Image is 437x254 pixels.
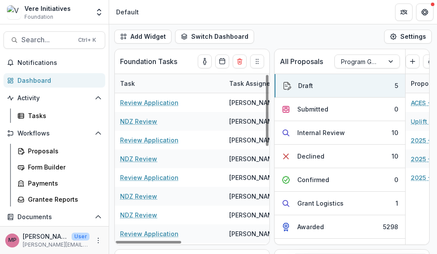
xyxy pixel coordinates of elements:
[113,6,142,18] nav: breadcrumb
[115,74,224,93] div: Task
[120,173,179,182] a: Review Application
[76,35,98,45] div: Ctrl + K
[14,160,105,174] a: Form Builder
[3,56,105,70] button: Notifications
[28,146,98,156] div: Proposals
[392,152,398,161] div: 10
[394,105,398,114] div: 0
[229,135,279,145] div: [PERSON_NAME]
[396,199,398,208] div: 1
[28,111,98,120] div: Tasks
[229,229,279,238] div: [PERSON_NAME]
[416,3,434,21] button: Get Help
[406,54,420,68] button: Create Proposal
[394,175,398,184] div: 0
[120,210,157,220] a: NDZ Review
[23,241,89,249] p: [PERSON_NAME][EMAIL_ADDRESS][DOMAIN_NAME]
[93,3,105,21] button: Open entity switcher
[17,59,102,67] span: Notifications
[14,108,105,123] a: Tasks
[395,3,413,21] button: Partners
[383,222,398,231] div: 5298
[114,30,172,44] button: Add Widget
[298,81,313,90] div: Draft
[297,128,345,137] div: Internal Review
[297,105,328,114] div: Submitted
[275,215,405,239] button: Awarded5298
[423,54,437,68] button: toggle-assigned-to-me
[229,154,279,163] div: [PERSON_NAME]
[120,154,157,163] a: NDZ Review
[7,5,21,19] img: Vere Initiatives
[395,81,398,90] div: 5
[120,56,177,67] p: Foundation Tasks
[120,135,179,145] a: Review Application
[3,210,105,224] button: Open Documents
[224,74,289,93] div: Task Assignee
[120,229,179,238] a: Review Application
[28,179,98,188] div: Payments
[3,31,105,49] button: Search...
[120,98,179,107] a: Review Application
[14,144,105,158] a: Proposals
[198,54,212,68] button: toggle-assigned-to-me
[215,54,229,68] button: Calendar
[297,175,329,184] div: Confirmed
[392,128,398,137] div: 10
[120,192,157,201] a: NDZ Review
[72,233,89,240] p: User
[23,232,68,241] p: [PERSON_NAME]
[120,117,157,126] a: NDZ Review
[229,210,279,220] div: [PERSON_NAME]
[175,30,254,44] button: Switch Dashboard
[3,91,105,105] button: Open Activity
[116,7,139,17] div: Default
[28,195,98,204] div: Grantee Reports
[93,235,103,246] button: More
[14,192,105,207] a: Grantee Reports
[384,30,432,44] button: Settings
[17,213,91,221] span: Documents
[275,74,405,98] button: Draft5
[297,199,344,208] div: Grant Logistics
[229,98,279,107] div: [PERSON_NAME]
[280,56,323,67] p: All Proposals
[24,4,71,13] div: Vere Initiatives
[275,168,405,192] button: Confirmed0
[17,130,91,137] span: Workflows
[17,95,91,102] span: Activity
[24,13,53,21] span: Foundation
[21,36,73,44] span: Search...
[229,117,279,126] div: [PERSON_NAME]
[275,145,405,168] button: Declined10
[297,222,324,231] div: Awarded
[8,237,17,243] div: Marion Panas
[224,79,279,88] div: Task Assignee
[3,126,105,140] button: Open Workflows
[3,73,105,88] a: Dashboard
[275,121,405,145] button: Internal Review10
[250,54,264,68] button: Drag
[275,98,405,121] button: Submitted0
[28,163,98,172] div: Form Builder
[17,76,98,85] div: Dashboard
[229,173,279,182] div: [PERSON_NAME]
[229,192,279,201] div: [PERSON_NAME]
[233,54,247,68] button: Delete card
[14,176,105,190] a: Payments
[115,79,140,88] div: Task
[275,192,405,215] button: Grant Logistics1
[297,152,324,161] div: Declined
